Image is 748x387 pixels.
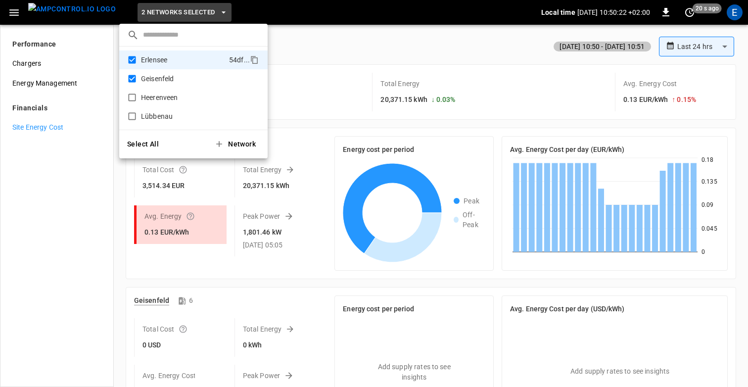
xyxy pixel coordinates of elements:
[123,134,163,154] button: Select All
[208,134,264,154] button: Network
[141,55,225,65] p: Erlensee
[141,93,224,102] p: Heerenveen
[141,111,224,121] p: Lübbenau
[141,74,224,84] p: Geisenfeld
[249,54,260,66] div: copy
